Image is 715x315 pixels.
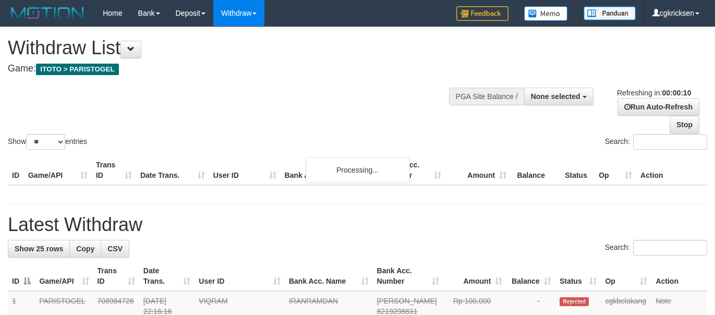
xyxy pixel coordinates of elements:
[93,261,139,291] th: Trans ID: activate to sort column ascending
[69,240,101,258] a: Copy
[306,157,410,183] div: Processing...
[595,155,636,185] th: Op
[506,261,555,291] th: Balance: activate to sort column ascending
[8,134,87,150] label: Show entries
[8,5,87,21] img: MOTION_logo.png
[605,240,707,256] label: Search:
[209,155,281,185] th: User ID
[26,134,65,150] select: Showentries
[662,89,691,97] strong: 00:00:10
[443,261,506,291] th: Amount: activate to sort column ascending
[8,261,35,291] th: ID: activate to sort column descending
[617,98,699,116] a: Run Auto-Refresh
[8,155,24,185] th: ID
[92,155,136,185] th: Trans ID
[377,297,437,305] span: [PERSON_NAME]
[524,88,593,105] button: None selected
[289,297,338,305] a: IRANRAMDAN
[511,155,561,185] th: Balance
[524,6,568,21] img: Button%20Memo.svg
[8,64,466,74] h4: Game:
[285,261,373,291] th: Bank Acc. Name: activate to sort column ascending
[15,245,63,253] span: Show 25 rows
[456,6,508,21] img: Feedback.jpg
[633,240,707,256] input: Search:
[24,155,92,185] th: Game/API
[555,261,601,291] th: Status: activate to sort column ascending
[136,155,209,185] th: Date Trans.
[380,155,445,185] th: Bank Acc. Number
[449,88,524,105] div: PGA Site Balance /
[636,155,707,185] th: Action
[561,155,595,185] th: Status
[373,261,443,291] th: Bank Acc. Number: activate to sort column ascending
[8,38,466,58] h1: Withdraw List
[670,116,699,134] a: Stop
[281,155,381,185] th: Bank Acc. Name
[76,245,94,253] span: Copy
[445,155,511,185] th: Amount
[8,214,707,235] h1: Latest Withdraw
[195,261,285,291] th: User ID: activate to sort column ascending
[584,6,636,20] img: panduan.png
[107,245,123,253] span: CSV
[617,89,691,97] span: Refreshing in:
[139,261,195,291] th: Date Trans.: activate to sort column ascending
[656,297,671,305] a: Note
[35,261,93,291] th: Game/API: activate to sort column ascending
[560,297,589,306] span: Rejected
[633,134,707,150] input: Search:
[651,261,707,291] th: Action
[531,92,580,101] span: None selected
[605,134,707,150] label: Search:
[101,240,129,258] a: CSV
[601,261,651,291] th: Op: activate to sort column ascending
[8,240,70,258] a: Show 25 rows
[36,64,119,75] span: ITOTO > PARISTOGEL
